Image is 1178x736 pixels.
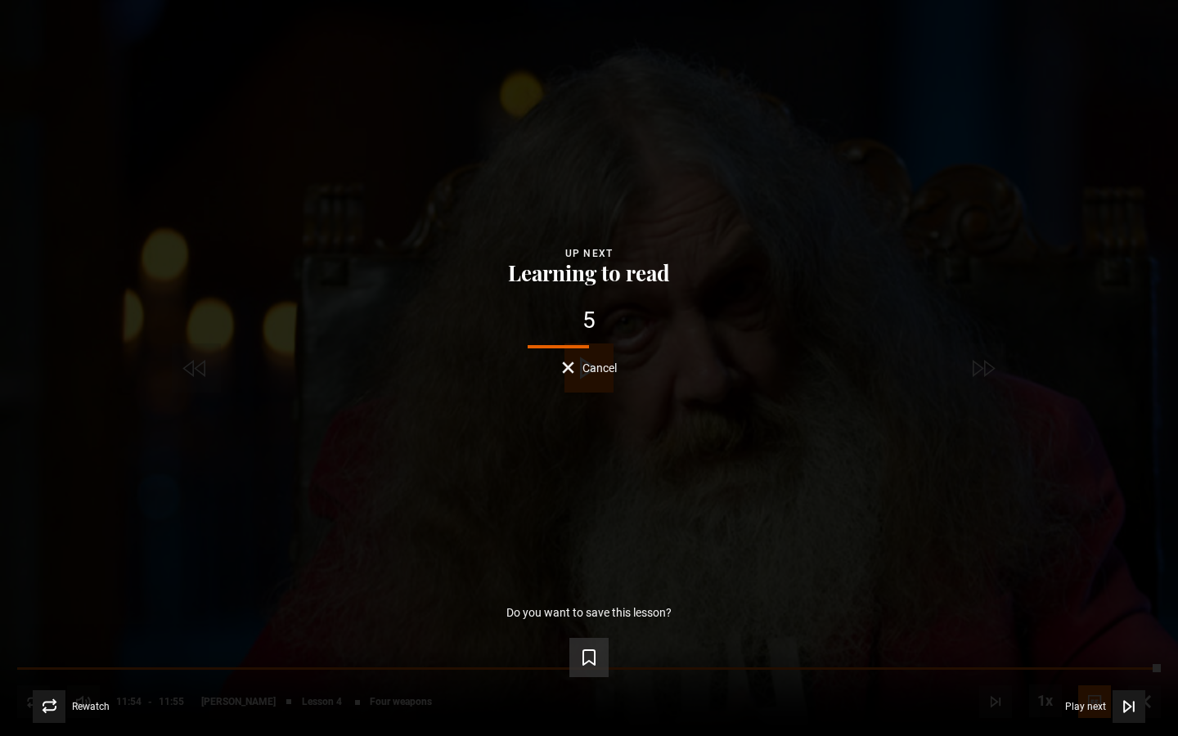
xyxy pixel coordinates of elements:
button: Play next [1065,690,1145,723]
span: Rewatch [72,702,110,711]
span: Play next [1065,702,1106,711]
span: Cancel [582,362,617,374]
p: Do you want to save this lesson? [506,607,672,618]
div: Up next [26,245,1152,262]
button: Learning to read [503,262,675,285]
button: Rewatch [33,690,110,723]
button: Cancel [562,361,617,374]
div: 5 [26,309,1152,332]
